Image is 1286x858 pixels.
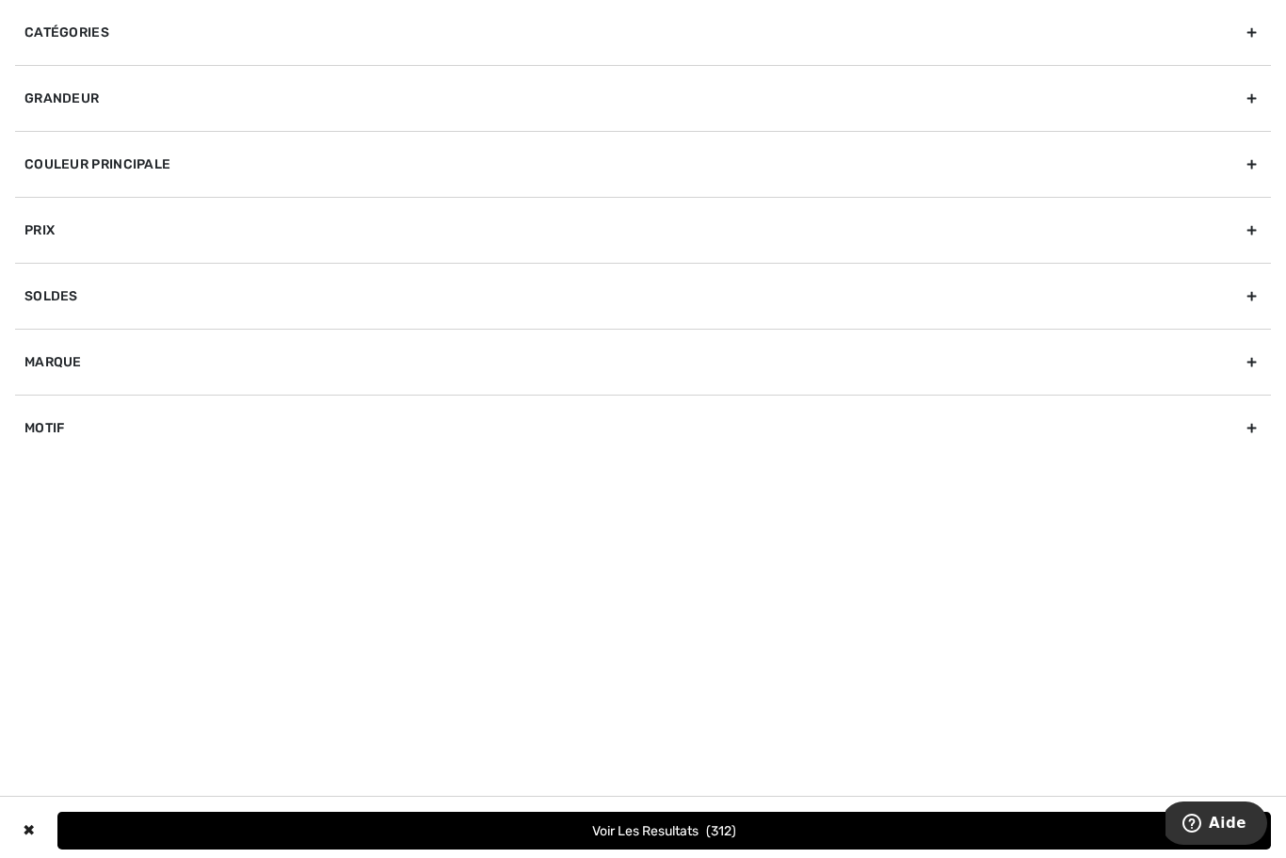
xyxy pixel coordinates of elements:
div: Motif [15,395,1271,461]
span: 312 [706,823,736,839]
div: Prix [15,197,1271,263]
div: Soldes [15,263,1271,329]
button: Voir les resultats312 [57,812,1271,850]
div: Grandeur [15,65,1271,131]
div: Marque [15,329,1271,395]
iframe: Ouvre un widget dans lequel vous pouvez trouver plus d’informations [1165,801,1267,849]
div: ✖ [15,812,42,850]
div: Couleur Principale [15,131,1271,197]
